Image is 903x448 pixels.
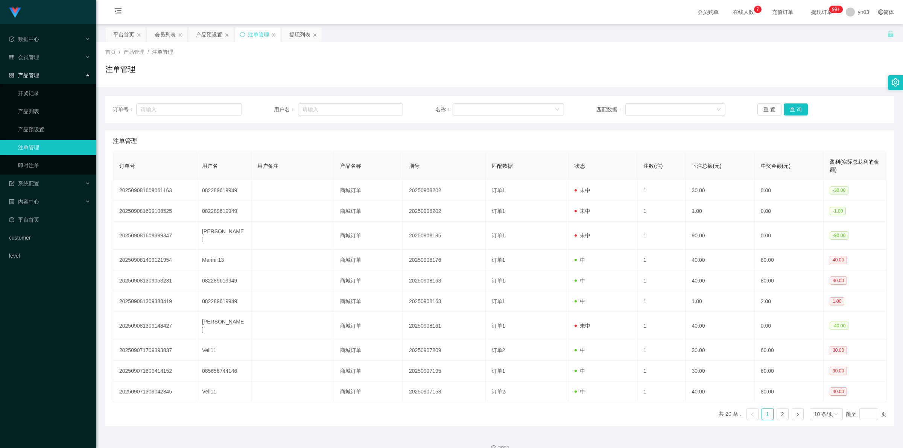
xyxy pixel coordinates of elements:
[298,103,403,115] input: 请输入
[492,323,505,329] span: 订单1
[113,201,196,222] td: 202509081609108525
[9,36,39,42] span: 数据中心
[637,361,686,381] td: 1
[575,257,585,263] span: 中
[492,368,505,374] span: 订单1
[105,49,116,55] span: 首页
[9,212,90,227] a: 图标: dashboard平台首页
[113,381,196,402] td: 202509071309042845
[403,361,486,381] td: 20250907195
[492,187,505,193] span: 订单1
[196,291,251,312] td: 082289619949
[755,312,824,340] td: 0.00
[830,322,848,330] span: -40.00
[403,201,486,222] td: 20250908202
[334,180,403,201] td: 商城订单
[196,312,251,340] td: [PERSON_NAME]
[334,291,403,312] td: 商城订单
[686,312,754,340] td: 40.00
[755,201,824,222] td: 0.00
[137,33,141,37] i: 图标: close
[637,291,686,312] td: 1
[637,180,686,201] td: 1
[119,49,120,55] span: /
[403,340,486,361] td: 20250907209
[492,163,513,169] span: 匹配数据
[492,389,505,395] span: 订单2
[686,250,754,270] td: 40.00
[225,33,229,37] i: 图标: close
[575,298,585,304] span: 中
[257,163,278,169] span: 用户备注
[147,49,149,55] span: /
[830,186,848,194] span: -30.00
[637,312,686,340] td: 1
[807,9,836,15] span: 提现订单
[9,181,39,187] span: 系统配置
[692,163,721,169] span: 下注总额(元)
[686,180,754,201] td: 30.00
[9,55,14,60] i: 图标: table
[119,163,135,169] span: 订单号
[196,27,222,42] div: 产品预设置
[136,103,242,115] input: 请输入
[334,250,403,270] td: 商城订单
[403,250,486,270] td: 20250908176
[18,158,90,173] a: 即时注单
[829,6,842,13] sup: 275
[196,361,251,381] td: 085656744146
[757,103,781,115] button: 重 置
[755,222,824,250] td: 0.00
[196,340,251,361] td: Vell11
[18,140,90,155] a: 注单管理
[755,340,824,361] td: 60.00
[575,389,585,395] span: 中
[814,409,833,420] div: 10 条/页
[113,222,196,250] td: 202509081609399347
[18,104,90,119] a: 产品列表
[9,199,39,205] span: 内容中心
[830,231,848,240] span: -90.00
[289,27,310,42] div: 提现列表
[755,250,824,270] td: 80.00
[240,32,245,37] i: 图标: sync
[878,9,883,15] i: 图标: global
[313,33,317,37] i: 图标: close
[575,347,585,353] span: 中
[891,78,900,87] i: 图标: setting
[9,8,21,18] img: logo.9652507e.png
[196,222,251,250] td: [PERSON_NAME]
[9,36,14,42] i: 图标: check-circle-o
[196,180,251,201] td: 082289619949
[113,312,196,340] td: 202509081309148427
[196,250,251,270] td: Marinir13
[777,409,788,420] a: 2
[719,408,743,420] li: 共 20 条，
[492,298,505,304] span: 订单1
[403,222,486,250] td: 20250908195
[795,412,800,417] i: 图标: right
[575,208,590,214] span: 未中
[777,408,789,420] li: 2
[575,278,585,284] span: 中
[123,49,144,55] span: 产品管理
[637,340,686,361] td: 1
[830,276,847,285] span: 40.00
[492,232,505,238] span: 订单1
[196,270,251,291] td: 082289619949
[686,340,754,361] td: 30.00
[830,256,847,264] span: 40.00
[755,180,824,201] td: 0.00
[686,291,754,312] td: 1.00
[155,27,176,42] div: 会员列表
[9,230,90,245] a: customer
[830,367,847,375] span: 30.00
[575,323,590,329] span: 未中
[113,106,136,114] span: 订单号：
[9,72,39,78] span: 产品管理
[637,222,686,250] td: 1
[492,257,505,263] span: 订单1
[755,291,824,312] td: 2.00
[113,250,196,270] td: 202509081409121954
[762,409,773,420] a: 1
